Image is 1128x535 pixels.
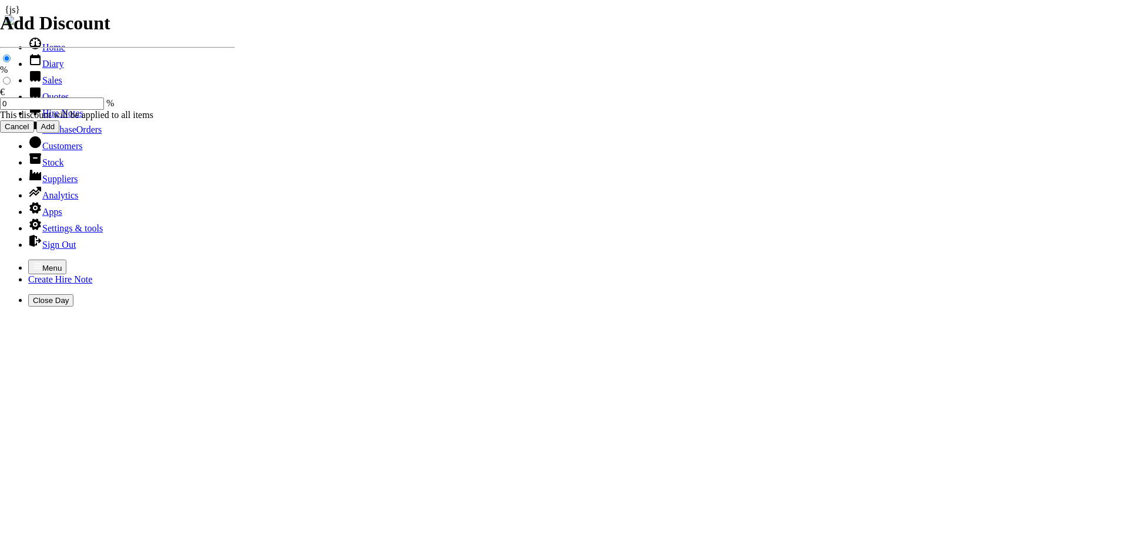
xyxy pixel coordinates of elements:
[28,294,73,307] button: Close Day
[5,5,1123,15] div: js
[28,174,78,184] a: Suppliers
[28,260,66,274] button: Menu
[28,240,76,250] a: Sign Out
[28,157,63,167] a: Stock
[28,102,1123,119] li: Hire Notes
[106,98,114,108] span: %
[3,77,11,85] input: €
[28,168,1123,184] li: Suppliers
[3,55,11,62] input: %
[28,190,78,200] a: Analytics
[28,207,62,217] a: Apps
[28,69,1123,86] li: Sales
[36,120,60,133] input: Add
[28,223,103,233] a: Settings & tools
[28,274,92,284] a: Create Hire Note
[28,152,1123,168] li: Stock
[28,141,82,151] a: Customers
